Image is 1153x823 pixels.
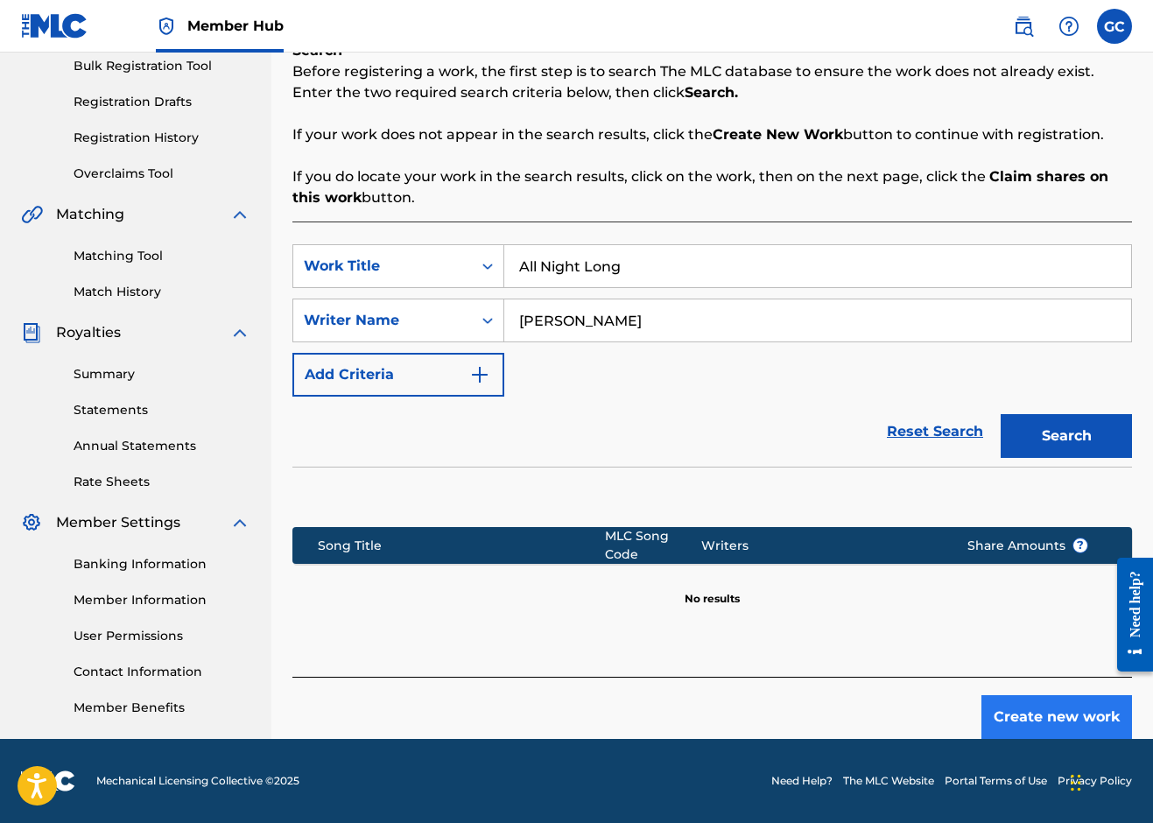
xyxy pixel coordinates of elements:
strong: Search. [685,84,738,101]
img: expand [229,512,250,533]
a: Bulk Registration Tool [74,57,250,75]
img: Member Settings [21,512,42,533]
p: Before registering a work, the first step is to search The MLC database to ensure the work does n... [292,61,1132,82]
a: Banking Information [74,555,250,573]
a: Public Search [1006,9,1041,44]
a: Match History [74,283,250,301]
a: Statements [74,401,250,419]
button: Add Criteria [292,353,504,397]
span: Member Settings [56,512,180,533]
img: Top Rightsholder [156,16,177,37]
span: Share Amounts [967,537,1088,555]
img: expand [229,322,250,343]
a: Contact Information [74,663,250,681]
img: help [1058,16,1079,37]
button: Create new work [981,695,1132,739]
div: User Menu [1097,9,1132,44]
div: Drag [1071,756,1081,809]
strong: Create New Work [713,126,843,143]
iframe: Resource Center [1104,543,1153,687]
a: Summary [74,365,250,383]
a: Annual Statements [74,437,250,455]
div: MLC Song Code [605,527,700,564]
span: Matching [56,204,124,225]
a: User Permissions [74,627,250,645]
img: search [1013,16,1034,37]
a: Registration History [74,129,250,147]
p: No results [685,570,740,607]
a: Matching Tool [74,247,250,265]
span: Mechanical Licensing Collective © 2025 [96,773,299,789]
a: Portal Terms of Use [945,773,1047,789]
p: If you do locate your work in the search results, click on the work, then on the next page, click... [292,166,1132,208]
a: Reset Search [878,412,992,451]
a: Member Benefits [74,699,250,717]
a: Rate Sheets [74,473,250,491]
span: ? [1073,538,1087,552]
div: Writers [701,537,940,555]
span: Royalties [56,322,121,343]
img: expand [229,204,250,225]
img: MLC Logo [21,13,88,39]
div: Song Title [318,537,605,555]
p: If your work does not appear in the search results, click the button to continue with registration. [292,124,1132,145]
p: Enter the two required search criteria below, then click [292,82,1132,103]
a: Overclaims Tool [74,165,250,183]
a: Privacy Policy [1058,773,1132,789]
a: Need Help? [771,773,833,789]
div: Writer Name [304,310,461,331]
img: logo [21,770,75,791]
iframe: Chat Widget [1065,739,1153,823]
div: Work Title [304,256,461,277]
form: Search Form [292,244,1132,467]
a: Registration Drafts [74,93,250,111]
a: Member Information [74,591,250,609]
div: Help [1051,9,1086,44]
a: The MLC Website [843,773,934,789]
img: Matching [21,204,43,225]
img: Royalties [21,322,42,343]
button: Search [1001,414,1132,458]
img: 9d2ae6d4665cec9f34b9.svg [469,364,490,385]
span: Member Hub [187,16,284,36]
